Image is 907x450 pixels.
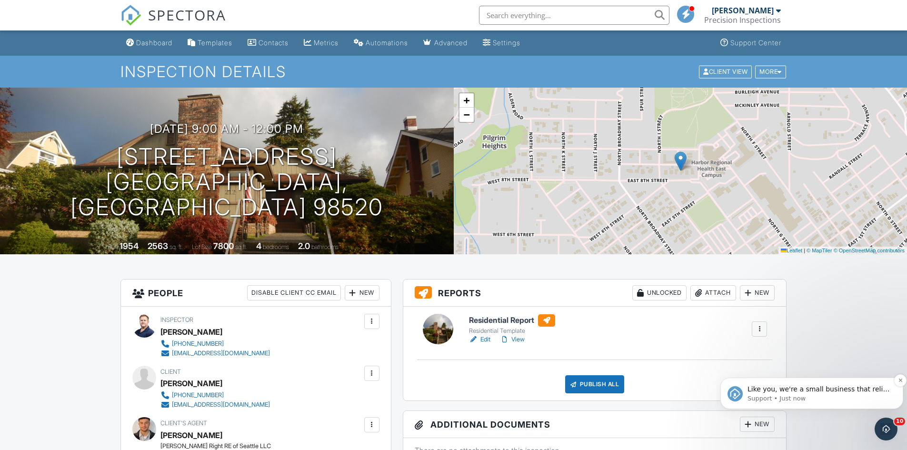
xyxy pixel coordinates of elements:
[160,349,270,358] a: [EMAIL_ADDRESS][DOMAIN_NAME]
[184,34,236,52] a: Templates
[704,15,781,25] div: Precision Inspections
[300,34,342,52] a: Metrics
[160,368,181,375] span: Client
[172,391,224,399] div: [PHONE_NUMBER]
[160,420,207,427] span: Client's Agent
[298,241,310,251] div: 2.0
[108,243,118,250] span: Built
[469,327,555,335] div: Residential Template
[172,401,270,409] div: [EMAIL_ADDRESS][DOMAIN_NAME]
[160,316,193,323] span: Inspector
[160,339,270,349] a: [PHONE_NUMBER]
[712,6,774,15] div: [PERSON_NAME]
[259,39,289,47] div: Contacts
[699,65,752,78] div: Client View
[463,109,469,120] span: −
[160,400,270,410] a: [EMAIL_ADDRESS][DOMAIN_NAME]
[178,17,190,29] button: Dismiss notification
[263,243,289,250] span: bedrooms
[150,122,303,135] h3: [DATE] 9:00 am - 12:00 pm
[698,68,754,75] a: Client View
[213,241,234,251] div: 7800
[834,248,905,253] a: © OpenStreetMap contributors
[235,243,247,250] span: sq.ft.
[419,34,471,52] a: Advanced
[479,6,669,25] input: Search everything...
[122,34,176,52] a: Dashboard
[740,285,775,300] div: New
[479,34,524,52] a: Settings
[120,241,139,251] div: 1954
[493,39,520,47] div: Settings
[172,340,224,348] div: [PHONE_NUMBER]
[463,94,469,106] span: +
[434,39,468,47] div: Advanced
[160,442,278,450] div: [PERSON_NAME] Right RE of Seattle LLC
[120,5,141,26] img: The Best Home Inspection Software - Spectora
[160,428,222,442] a: [PERSON_NAME]
[875,418,897,440] iframe: Intercom live chat
[148,5,226,25] span: SPECTORA
[804,248,805,253] span: |
[469,314,555,335] a: Residential Report Residential Template
[459,108,474,122] a: Zoom out
[717,358,907,424] iframe: Intercom notifications message
[894,418,905,425] span: 10
[740,417,775,432] div: New
[314,39,339,47] div: Metrics
[31,37,175,45] p: Message from Support, sent Just now
[192,243,212,250] span: Lot Size
[781,248,802,253] a: Leaflet
[120,63,787,80] h1: Inspection Details
[730,39,781,47] div: Support Center
[136,39,172,47] div: Dashboard
[366,39,408,47] div: Automations
[717,34,785,52] a: Support Center
[632,285,687,300] div: Unlocked
[160,325,222,339] div: [PERSON_NAME]
[690,285,736,300] div: Attach
[256,241,261,251] div: 4
[469,314,555,327] h6: Residential Report
[311,243,339,250] span: bathrooms
[160,376,222,390] div: [PERSON_NAME]
[244,34,292,52] a: Contacts
[403,280,787,307] h3: Reports
[469,335,490,344] a: Edit
[148,241,168,251] div: 2563
[500,335,525,344] a: View
[345,285,379,300] div: New
[350,34,412,52] a: Automations (Basic)
[807,248,832,253] a: © MapTiler
[198,39,232,47] div: Templates
[160,390,270,400] a: [PHONE_NUMBER]
[565,375,625,393] div: Publish All
[675,151,687,171] img: Marker
[15,144,439,220] h1: [STREET_ADDRESS] [GEOGRAPHIC_DATA], [GEOGRAPHIC_DATA] 98520
[172,350,270,357] div: [EMAIL_ADDRESS][DOMAIN_NAME]
[31,28,174,73] span: Like you, we're a small business that relies on reviews to grow. If you have a few minutes, we'd ...
[403,411,787,438] h3: Additional Documents
[459,93,474,108] a: Zoom in
[755,65,786,78] div: More
[247,285,341,300] div: Disable Client CC Email
[169,243,183,250] span: sq. ft.
[121,280,391,307] h3: People
[120,13,226,33] a: SPECTORA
